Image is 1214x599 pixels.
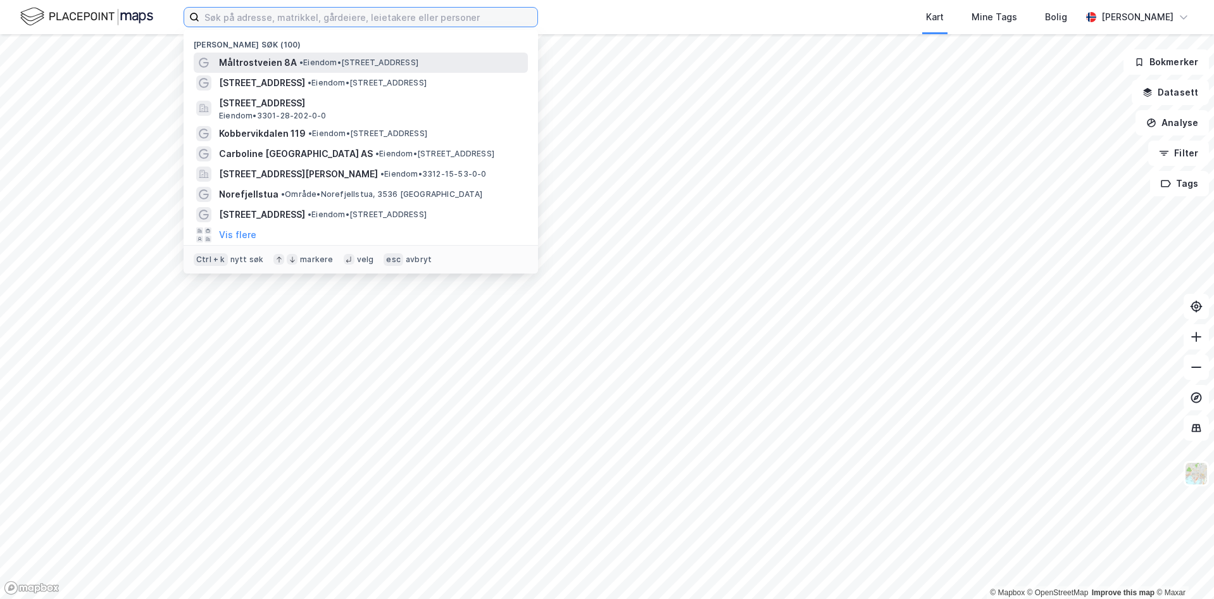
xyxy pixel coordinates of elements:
[1092,588,1155,597] a: Improve this map
[1123,49,1209,75] button: Bokmerker
[1184,462,1208,486] img: Z
[230,255,264,265] div: nytt søk
[308,78,427,88] span: Eiendom • [STREET_ADDRESS]
[972,9,1017,25] div: Mine Tags
[308,129,312,138] span: •
[1027,588,1089,597] a: OpenStreetMap
[1150,171,1209,196] button: Tags
[4,581,59,595] a: Mapbox homepage
[184,30,538,53] div: [PERSON_NAME] søk (100)
[1101,9,1173,25] div: [PERSON_NAME]
[219,96,523,111] span: [STREET_ADDRESS]
[990,588,1025,597] a: Mapbox
[357,255,374,265] div: velg
[219,167,378,182] span: [STREET_ADDRESS][PERSON_NAME]
[219,55,297,70] span: Måltrostveien 8A
[1132,80,1209,105] button: Datasett
[1148,141,1209,166] button: Filter
[375,149,494,159] span: Eiendom • [STREET_ADDRESS]
[300,255,333,265] div: markere
[299,58,418,68] span: Eiendom • [STREET_ADDRESS]
[384,253,403,266] div: esc
[219,146,373,161] span: Carboline [GEOGRAPHIC_DATA] AS
[219,126,306,141] span: Kobbervikdalen 119
[308,129,427,139] span: Eiendom • [STREET_ADDRESS]
[281,189,285,199] span: •
[308,78,311,87] span: •
[308,210,427,220] span: Eiendom • [STREET_ADDRESS]
[20,6,153,28] img: logo.f888ab2527a4732fd821a326f86c7f29.svg
[299,58,303,67] span: •
[1136,110,1209,136] button: Analyse
[308,210,311,219] span: •
[926,9,944,25] div: Kart
[199,8,537,27] input: Søk på adresse, matrikkel, gårdeiere, leietakere eller personer
[281,189,482,199] span: Område • Norefjellstua, 3536 [GEOGRAPHIC_DATA]
[380,169,487,179] span: Eiendom • 3312-15-53-0-0
[1151,538,1214,599] div: Kontrollprogram for chat
[219,207,305,222] span: [STREET_ADDRESS]
[1045,9,1067,25] div: Bolig
[219,111,327,121] span: Eiendom • 3301-28-202-0-0
[219,75,305,91] span: [STREET_ADDRESS]
[219,227,256,243] button: Vis flere
[375,149,379,158] span: •
[194,253,228,266] div: Ctrl + k
[380,169,384,179] span: •
[219,187,278,202] span: Norefjellstua
[406,255,432,265] div: avbryt
[1151,538,1214,599] iframe: Chat Widget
